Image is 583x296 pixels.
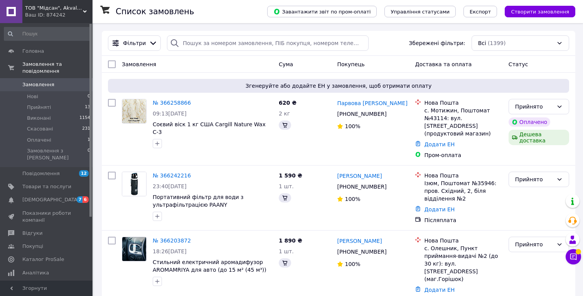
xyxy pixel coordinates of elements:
[335,181,388,192] div: [PHONE_NUMBER]
[424,151,502,159] div: Пром-оплата
[22,210,71,224] span: Показники роботи компанії
[337,61,364,67] span: Покупець
[424,287,455,293] a: Додати ЕН
[345,123,360,129] span: 100%
[345,196,360,202] span: 100%
[509,117,550,127] div: Оплачено
[167,35,369,51] input: Пошук за номером замовлення, ПІБ покупця, номером телефону, Email, номером накладної
[335,246,388,257] div: [PHONE_NUMBER]
[22,230,42,237] span: Відгуки
[153,172,191,179] a: № 366242216
[153,100,191,106] a: № 366258866
[111,82,566,90] span: Згенеруйте або додайте ЕН у замовлення, щоб отримати оплату
[27,115,51,122] span: Виконані
[122,99,147,124] a: Фото товару
[153,110,187,117] span: 09:13[DATE]
[22,183,71,190] span: Товари та послуги
[384,6,456,17] button: Управління статусами
[122,61,156,67] span: Замовлення
[88,93,90,100] span: 0
[337,99,407,107] a: Парвова [PERSON_NAME]
[415,61,472,67] span: Доставка та оплата
[153,194,254,223] a: Портативний фільтр для води з ультрафільтрацією PAANY ([GEOGRAPHIC_DATA]) для туристів, військови...
[153,183,187,189] span: 23:40[DATE]
[424,244,502,283] div: с. Олешник, Пункт приймання-видачі №2 (до 30 кг): вул. [STREET_ADDRESS](маг.Горішок)
[470,9,491,15] span: Експорт
[478,39,486,47] span: Всі
[22,196,79,203] span: [DEMOGRAPHIC_DATA]
[505,6,575,17] button: Створити замовлення
[511,9,569,15] span: Створити замовлення
[153,259,266,273] a: Стильний електричний аромадифузор AROMAMRIYA для авто (до 15 м² (45 м³))
[515,102,553,111] div: Прийнято
[273,8,371,15] span: Завантажити звіт по пром-оплаті
[123,39,146,47] span: Фільтри
[27,137,51,144] span: Оплачені
[27,147,88,161] span: Замовлення з [PERSON_NAME]
[337,237,382,245] a: [PERSON_NAME]
[79,115,90,122] span: 1154
[509,61,528,67] span: Статус
[279,172,302,179] span: 1 590 ₴
[85,104,90,111] span: 13
[335,109,388,119] div: [PHONE_NUMBER]
[515,175,553,184] div: Прийнято
[25,5,83,12] span: ТОВ "Мідсан", Akvalekar
[409,39,465,47] span: Збережені фільтри:
[424,179,502,202] div: Ізюм, Поштомат №35946: пров. Східний, 2, біля відділення №2
[27,125,53,132] span: Скасовані
[25,12,93,18] div: Ваш ID: 874242
[153,121,266,135] a: Соєвий віск 1 кг США Cargill Nature Wax C-3
[424,99,502,107] div: Нова Пошта
[22,81,54,88] span: Замовлення
[566,249,581,264] button: Чат з покупцем
[153,248,187,254] span: 18:26[DATE]
[22,243,43,250] span: Покупці
[122,99,146,123] img: Фото товару
[88,147,90,161] span: 0
[509,130,569,145] div: Дешева доставка
[424,216,502,224] div: Післяплата
[116,7,194,16] h1: Список замовлень
[122,237,147,261] a: Фото товару
[88,137,90,144] span: 1
[27,104,51,111] span: Прийняті
[267,6,377,17] button: Завантажити звіт по пром-оплаті
[83,196,89,203] span: 6
[424,206,455,212] a: Додати ЕН
[279,100,297,106] span: 620 ₴
[391,9,450,15] span: Управління статусами
[424,172,502,179] div: Нова Пошта
[424,237,502,244] div: Нова Пошта
[279,61,293,67] span: Cума
[22,48,44,55] span: Головна
[337,172,382,180] a: [PERSON_NAME]
[22,269,49,276] span: Аналітика
[279,110,290,117] span: 2 кг
[424,141,455,147] a: Додати ЕН
[497,8,575,14] a: Створити замовлення
[122,172,146,196] img: Фото товару
[27,93,38,100] span: Нові
[4,27,91,41] input: Пошук
[424,107,502,137] div: с. Мотижин, Поштомат №43114: вул. [STREET_ADDRESS] (продуктовий магазин)
[488,40,506,46] span: (1399)
[279,237,302,244] span: 1 890 ₴
[279,183,294,189] span: 1 шт.
[463,6,497,17] button: Експорт
[79,170,89,177] span: 12
[22,256,64,263] span: Каталог ProSale
[22,170,60,177] span: Повідомлення
[153,237,191,244] a: № 366203872
[77,196,83,203] span: 7
[345,261,360,267] span: 100%
[515,240,553,249] div: Прийнято
[122,237,146,261] img: Фото товару
[279,248,294,254] span: 1 шт.
[82,125,90,132] span: 231
[122,172,147,196] a: Фото товару
[22,61,93,75] span: Замовлення та повідомлення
